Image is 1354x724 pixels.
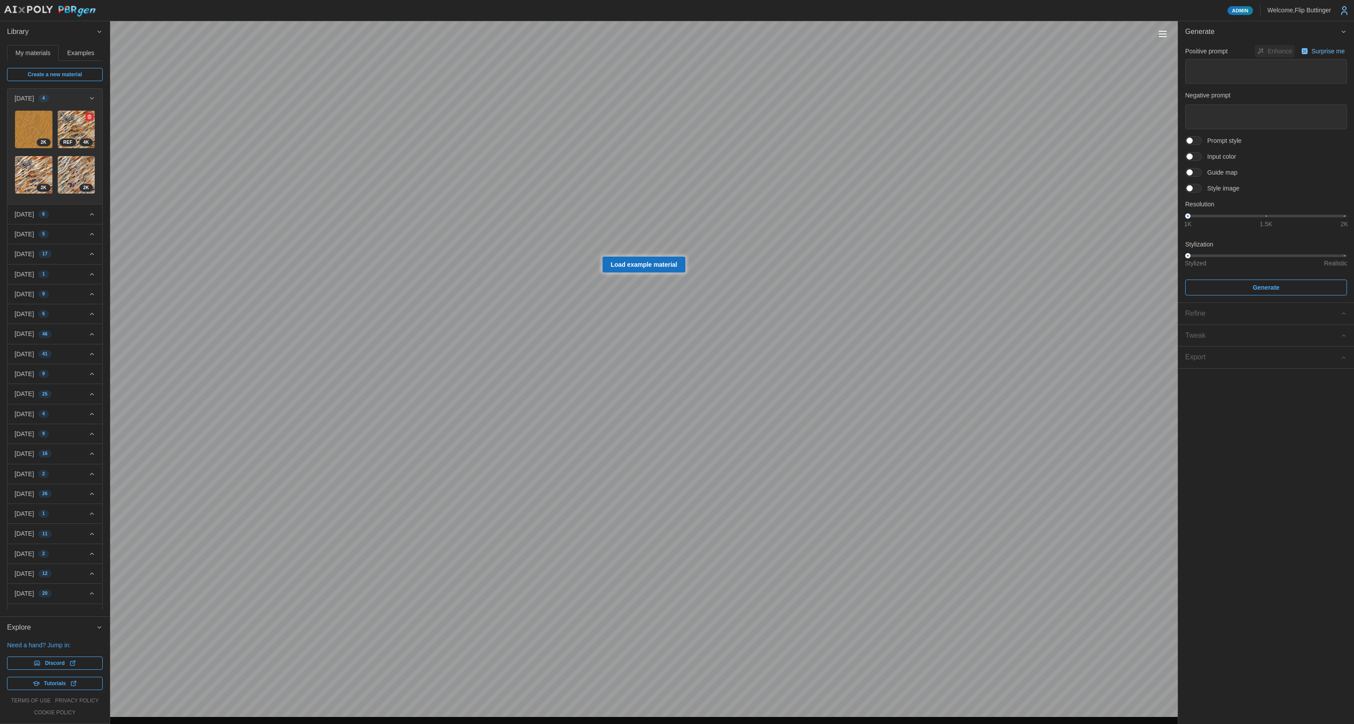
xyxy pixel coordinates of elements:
[15,549,34,558] p: [DATE]
[57,156,96,194] a: gWIIWLiPny4KzJRSitOk2K
[11,697,51,705] a: terms of use
[7,604,102,623] button: [DATE]4
[7,564,102,583] button: [DATE]12
[15,270,34,279] p: [DATE]
[55,697,99,705] a: privacy policy
[1185,308,1340,319] div: Refine
[7,324,102,343] button: [DATE]46
[7,265,102,284] button: [DATE]1
[7,404,102,424] button: [DATE]4
[42,470,45,478] span: 2
[15,350,34,358] p: [DATE]
[42,391,48,398] span: 25
[15,410,34,418] p: [DATE]
[7,657,103,670] a: Discord
[1232,7,1248,15] span: Admin
[15,230,34,239] p: [DATE]
[7,677,103,690] a: Tutorials
[42,310,45,317] span: 6
[7,641,103,649] p: Need a hand? Jump in:
[1202,168,1237,177] span: Guide map
[1185,325,1340,347] span: Tweak
[7,544,102,564] button: [DATE]2
[1178,303,1354,325] button: Refine
[42,291,45,298] span: 9
[7,424,102,444] button: [DATE]9
[15,569,34,578] p: [DATE]
[15,156,53,194] a: DHLGa0otKoUrft0Ectaf2K
[15,449,34,458] p: [DATE]
[28,68,82,81] span: Create a new material
[15,290,34,299] p: [DATE]
[7,504,102,523] button: [DATE]1
[15,111,52,148] img: MYaLyxJlGoCt3Uzxhhjk
[15,489,34,498] p: [DATE]
[1185,280,1347,295] button: Generate
[15,509,34,518] p: [DATE]
[44,677,66,690] span: Tutorials
[42,490,48,497] span: 26
[1178,43,1354,302] div: Generate
[1185,21,1340,43] span: Generate
[603,257,686,272] a: Load example material
[1178,347,1354,368] button: Export
[58,111,95,148] img: VTyxdZshsfyKDEuVOXuf
[4,5,96,17] img: AIxPoly PBRgen
[57,110,96,149] a: VTyxdZshsfyKDEuVOXuf4KREF
[7,21,96,43] span: Library
[1185,200,1347,209] p: Resolution
[42,271,45,278] span: 1
[1185,240,1347,249] p: Stylization
[1253,280,1280,295] span: Generate
[15,429,34,438] p: [DATE]
[15,389,34,398] p: [DATE]
[41,139,46,146] span: 2 K
[7,304,102,324] button: [DATE]6
[42,370,45,377] span: 9
[15,210,34,219] p: [DATE]
[7,524,102,543] button: [DATE]11
[15,310,34,318] p: [DATE]
[15,156,52,194] img: DHLGa0otKoUrft0Ectaf
[7,108,102,204] div: [DATE]4
[15,369,34,378] p: [DATE]
[42,351,48,358] span: 41
[63,139,73,146] span: REF
[7,244,102,264] button: [DATE]17
[83,139,89,146] span: 4 K
[42,231,45,238] span: 5
[15,110,53,149] a: MYaLyxJlGoCt3Uzxhhjk2K
[15,589,34,598] p: [DATE]
[83,184,89,191] span: 2 K
[42,530,48,537] span: 11
[1202,136,1242,145] span: Prompt style
[7,617,96,638] span: Explore
[7,89,102,108] button: [DATE]4
[7,284,102,304] button: [DATE]9
[1185,47,1228,56] p: Positive prompt
[42,590,48,597] span: 20
[45,657,65,669] span: Discord
[1268,47,1294,56] p: Enhance
[41,184,46,191] span: 2 K
[15,329,34,338] p: [DATE]
[1157,28,1169,40] button: Toggle viewport controls
[15,50,50,56] span: My materials
[42,411,45,418] span: 4
[1312,47,1347,56] p: Surprise me
[1268,6,1331,15] p: Welcome, Flip Buttinger
[42,211,45,218] span: 6
[15,609,34,618] p: [DATE]
[15,250,34,258] p: [DATE]
[1202,184,1239,193] span: Style image
[42,450,48,457] span: 16
[42,250,48,258] span: 17
[67,50,94,56] span: Examples
[1185,347,1340,368] span: Export
[42,570,48,577] span: 12
[58,156,95,194] img: gWIIWLiPny4KzJRSitOk
[7,68,103,81] a: Create a new material
[15,94,34,103] p: [DATE]
[611,257,677,272] span: Load example material
[7,584,102,603] button: [DATE]20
